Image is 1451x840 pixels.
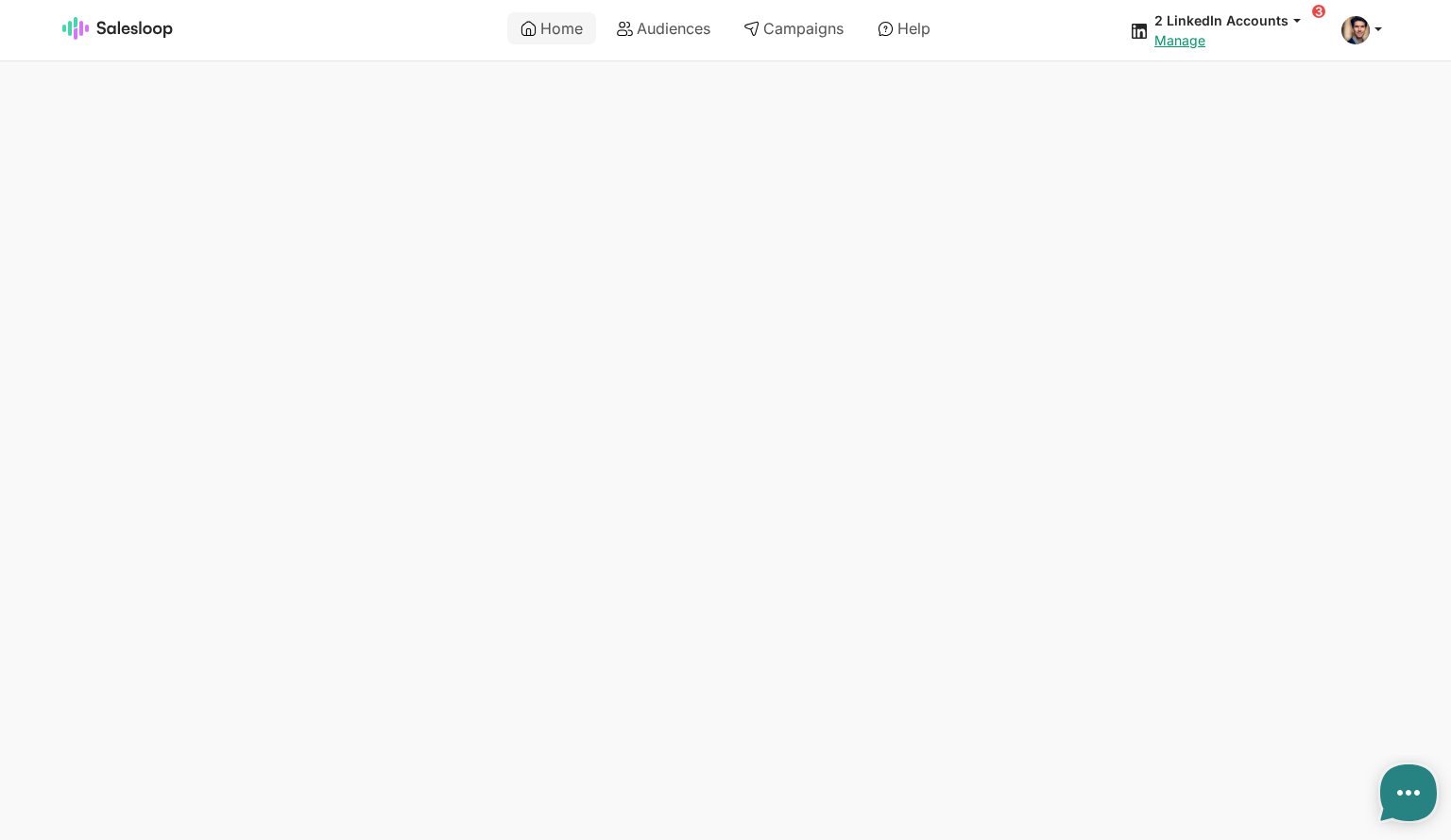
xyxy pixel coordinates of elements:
[604,12,724,44] a: Audiences
[730,12,857,44] a: Campaigns
[864,12,944,44] a: Help
[1154,11,1319,29] button: 2 LinkedIn Accounts
[1154,32,1205,48] a: Manage
[62,17,174,40] img: Salesloop
[507,12,596,44] a: Home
